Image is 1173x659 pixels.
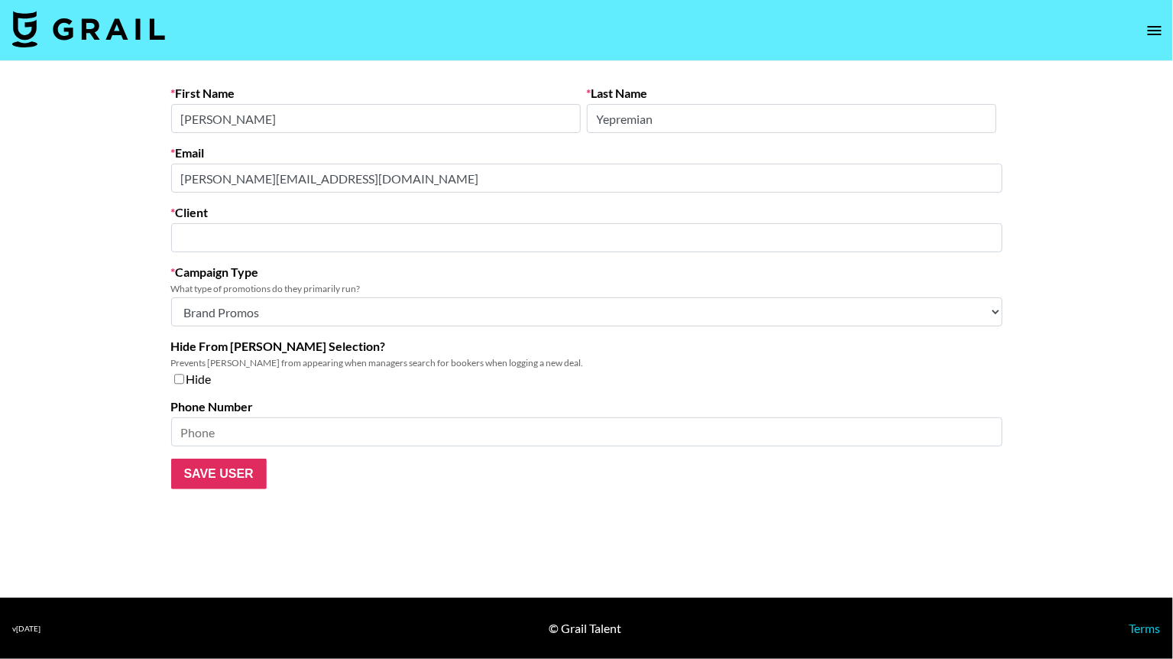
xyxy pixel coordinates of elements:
div: Prevents [PERSON_NAME] from appearing when managers search for bookers when logging a new deal. [171,357,1003,368]
input: Email [171,164,1003,193]
span: Hide [186,372,212,387]
input: Phone [171,417,1003,446]
label: Campaign Type [171,265,1003,280]
label: First Name [171,86,581,101]
img: Grail Talent [12,11,165,47]
div: v [DATE] [12,624,41,634]
input: Save User [171,459,267,489]
label: Client [171,205,1003,220]
div: © Grail Talent [549,621,621,636]
label: Last Name [587,86,996,101]
button: open drawer [1139,15,1170,46]
div: What type of promotions do they primarily run? [171,283,1003,294]
label: Email [171,145,1003,161]
label: Phone Number [171,399,1003,414]
label: Hide From [PERSON_NAME] Selection? [171,339,1003,354]
a: Terms [1129,621,1161,635]
input: First Name [171,104,581,133]
input: Last Name [587,104,996,133]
